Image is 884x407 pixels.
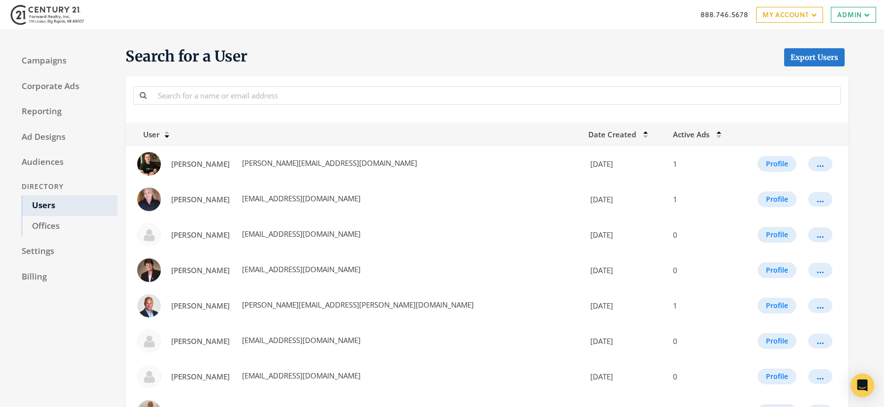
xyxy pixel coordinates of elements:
[673,129,709,139] span: Active Ads
[12,178,118,196] div: Directory
[137,329,161,353] img: Dana Flinton profile
[165,226,236,244] a: [PERSON_NAME]
[701,9,748,20] a: 888.746.5678
[165,190,236,209] a: [PERSON_NAME]
[817,234,824,235] div: ...
[137,294,161,317] img: Bradley Doornbos profile
[240,158,417,168] span: [PERSON_NAME][EMAIL_ADDRESS][DOMAIN_NAME]
[22,216,118,237] a: Offices
[582,252,667,288] td: [DATE]
[152,86,841,104] input: Search for a name or email address
[137,365,161,388] img: Dave Zielinski profile
[808,192,832,207] button: ...
[758,298,796,313] button: Profile
[817,163,824,164] div: ...
[125,47,247,66] span: Search for a User
[817,376,824,377] div: ...
[851,374,874,397] div: Open Intercom Messenger
[817,305,824,306] div: ...
[240,335,361,345] span: [EMAIL_ADDRESS][DOMAIN_NAME]
[131,129,159,139] span: User
[171,336,230,346] span: [PERSON_NAME]
[171,301,230,311] span: [PERSON_NAME]
[137,152,161,176] img: Adam Currie profile
[171,230,230,240] span: [PERSON_NAME]
[667,359,737,394] td: 0
[667,288,737,323] td: 1
[171,372,230,381] span: [PERSON_NAME]
[240,193,361,203] span: [EMAIL_ADDRESS][DOMAIN_NAME]
[137,188,161,211] img: Angie Stilson profile
[140,92,147,99] i: Search for a name or email address
[582,146,667,182] td: [DATE]
[12,76,118,97] a: Corporate Ads
[667,323,737,359] td: 0
[588,129,636,139] span: Date Created
[667,217,737,252] td: 0
[171,159,230,169] span: [PERSON_NAME]
[12,127,118,148] a: Ad Designs
[808,263,832,278] button: ...
[758,191,796,207] button: Profile
[758,156,796,172] button: Profile
[808,369,832,384] button: ...
[758,369,796,384] button: Profile
[12,51,118,71] a: Campaigns
[808,157,832,171] button: ...
[582,288,667,323] td: [DATE]
[12,101,118,122] a: Reporting
[12,241,118,262] a: Settings
[808,298,832,313] button: ...
[240,229,361,239] span: [EMAIL_ADDRESS][DOMAIN_NAME]
[817,199,824,200] div: ...
[758,227,796,243] button: Profile
[582,217,667,252] td: [DATE]
[171,194,230,204] span: [PERSON_NAME]
[165,368,236,386] a: [PERSON_NAME]
[8,2,87,27] img: Adwerx
[240,264,361,274] span: [EMAIL_ADDRESS][DOMAIN_NAME]
[756,7,823,23] a: My Account
[240,371,361,380] span: [EMAIL_ADDRESS][DOMAIN_NAME]
[137,258,161,282] img: Bonnie Vannett profile
[582,323,667,359] td: [DATE]
[165,297,236,315] a: [PERSON_NAME]
[784,48,845,66] a: Export Users
[831,7,876,23] a: Admin
[582,359,667,394] td: [DATE]
[817,341,824,342] div: ...
[758,333,796,349] button: Profile
[12,267,118,287] a: Billing
[667,146,737,182] td: 1
[137,223,161,247] img: Bill Myers profile
[582,182,667,217] td: [DATE]
[667,182,737,217] td: 1
[12,152,118,173] a: Audiences
[165,332,236,350] a: [PERSON_NAME]
[22,195,118,216] a: Users
[808,334,832,348] button: ...
[165,155,236,173] a: [PERSON_NAME]
[758,262,796,278] button: Profile
[817,270,824,271] div: ...
[240,300,474,310] span: [PERSON_NAME][EMAIL_ADDRESS][PERSON_NAME][DOMAIN_NAME]
[667,252,737,288] td: 0
[808,227,832,242] button: ...
[165,261,236,280] a: [PERSON_NAME]
[171,265,230,275] span: [PERSON_NAME]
